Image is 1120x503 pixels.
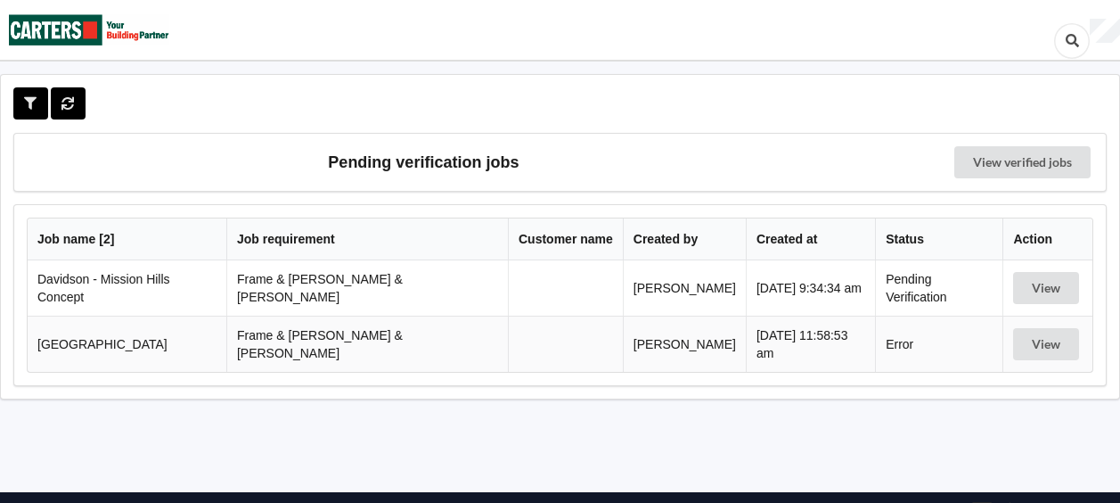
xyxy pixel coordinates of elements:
[226,316,508,372] td: Frame & [PERSON_NAME] & [PERSON_NAME]
[623,219,746,260] th: Created by
[746,219,875,260] th: Created at
[226,260,508,316] td: Frame & [PERSON_NAME] & [PERSON_NAME]
[1013,272,1079,304] button: View
[9,1,169,59] img: Carters
[623,316,746,372] td: [PERSON_NAME]
[1013,281,1083,295] a: View
[226,219,508,260] th: Job requirement
[954,146,1091,178] a: View verified jobs
[875,219,1002,260] th: Status
[1002,219,1092,260] th: Action
[1013,337,1083,351] a: View
[28,219,226,260] th: Job name [ 2 ]
[28,316,226,372] td: [GEOGRAPHIC_DATA]
[746,316,875,372] td: [DATE] 11:58:53 am
[746,260,875,316] td: [DATE] 9:34:34 am
[27,146,821,178] h3: Pending verification jobs
[508,219,623,260] th: Customer name
[623,260,746,316] td: [PERSON_NAME]
[28,260,226,316] td: Davidson - Mission Hills Concept
[875,316,1002,372] td: Error
[1090,19,1120,44] div: User Profile
[1013,328,1079,360] button: View
[875,260,1002,316] td: Pending Verification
